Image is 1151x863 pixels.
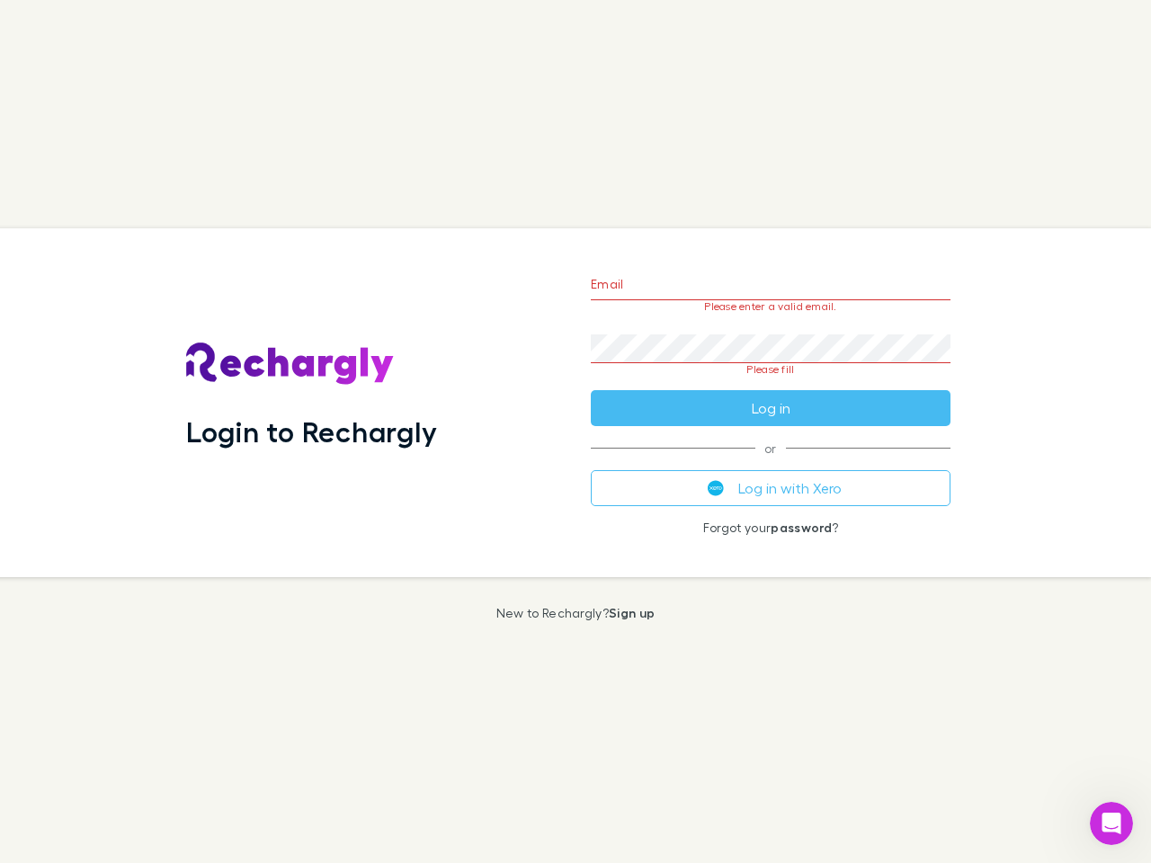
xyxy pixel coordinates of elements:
[591,448,950,449] span: or
[591,520,950,535] p: Forgot your ?
[186,414,437,449] h1: Login to Rechargly
[591,300,950,313] p: Please enter a valid email.
[186,343,395,386] img: Rechargly's Logo
[591,363,950,376] p: Please fill
[771,520,832,535] a: password
[708,480,724,496] img: Xero's logo
[591,390,950,426] button: Log in
[496,606,656,620] p: New to Rechargly?
[591,470,950,506] button: Log in with Xero
[1090,802,1133,845] iframe: Intercom live chat
[609,605,655,620] a: Sign up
